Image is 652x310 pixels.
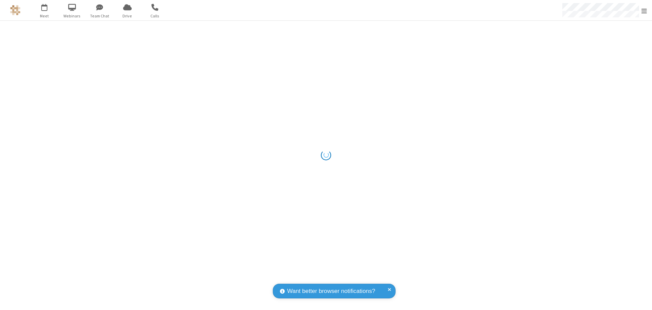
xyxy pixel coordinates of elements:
[287,287,375,296] span: Want better browser notifications?
[87,13,113,19] span: Team Chat
[59,13,85,19] span: Webinars
[115,13,140,19] span: Drive
[32,13,57,19] span: Meet
[142,13,168,19] span: Calls
[10,5,20,15] img: QA Selenium DO NOT DELETE OR CHANGE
